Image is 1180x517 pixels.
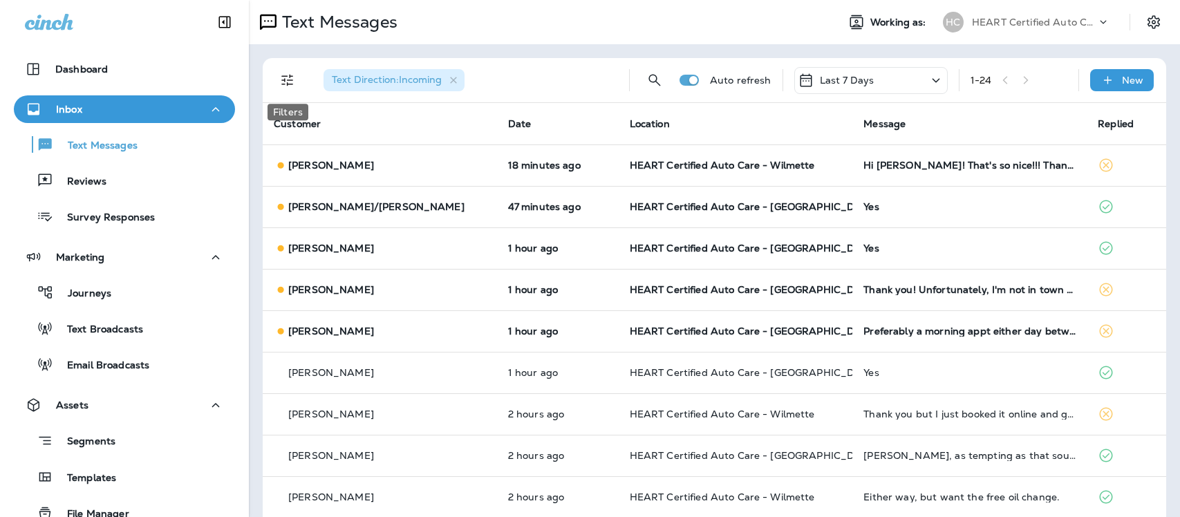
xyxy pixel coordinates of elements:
p: [PERSON_NAME] [288,491,374,502]
p: Sep 10, 2025 11:04 AM [508,367,608,378]
button: Dashboard [14,55,235,83]
button: Survey Responses [14,202,235,231]
div: Preferably a morning appt either day between Wednesday the 17th thru Friday the 19th [863,326,1076,337]
p: Sep 10, 2025 10:35 AM [508,450,608,461]
span: HEART Certified Auto Care - [GEOGRAPHIC_DATA] [630,325,878,337]
span: HEART Certified Auto Care - Wilmette [630,408,815,420]
div: Text Direction:Incoming [324,69,465,91]
span: Working as: [870,17,929,28]
span: HEART Certified Auto Care - [GEOGRAPHIC_DATA] [630,200,878,213]
p: Text Messages [54,140,138,153]
span: HEART Certified Auto Care - [GEOGRAPHIC_DATA] [630,283,878,296]
span: Customer [274,117,321,130]
p: Sep 10, 2025 11:49 AM [508,284,608,295]
span: HEART Certified Auto Care - [GEOGRAPHIC_DATA] [630,242,878,254]
button: Templates [14,462,235,491]
button: Text Broadcasts [14,314,235,343]
p: Last 7 Days [820,75,874,86]
p: Inbox [56,104,82,115]
div: Filters [268,104,308,120]
button: Settings [1141,10,1166,35]
span: HEART Certified Auto Care - [GEOGRAPHIC_DATA] [630,366,878,379]
div: Yes [863,367,1076,378]
span: HEART Certified Auto Care - Wilmette [630,491,815,503]
button: Assets [14,391,235,419]
div: Yes [863,243,1076,254]
button: Inbox [14,95,235,123]
p: Sep 10, 2025 12:16 PM [508,201,608,212]
p: New [1122,75,1143,86]
span: Text Direction : Incoming [332,73,442,86]
p: Text Broadcasts [53,323,143,337]
p: Marketing [56,252,104,263]
p: Reviews [53,176,106,189]
p: Sep 10, 2025 12:45 PM [508,160,608,171]
p: HEART Certified Auto Care [972,17,1096,28]
span: HEART Certified Auto Care - Wilmette [630,159,815,171]
p: [PERSON_NAME] [288,326,374,337]
span: HEART Certified Auto Care - [GEOGRAPHIC_DATA] [630,449,878,462]
div: HC [943,12,964,32]
button: Journeys [14,278,235,307]
button: Search Messages [641,66,668,94]
div: 1 - 24 [971,75,992,86]
button: Collapse Sidebar [205,8,244,36]
button: Filters [274,66,301,94]
p: Dashboard [55,64,108,75]
p: Assets [56,399,88,411]
div: Yes [863,201,1076,212]
span: Date [508,117,532,130]
p: [PERSON_NAME] [288,408,374,420]
button: Email Broadcasts [14,350,235,379]
p: Templates [53,472,116,485]
button: Text Messages [14,130,235,159]
p: [PERSON_NAME]/[PERSON_NAME] [288,201,465,212]
p: Segments [53,435,115,449]
p: Survey Responses [53,211,155,225]
p: [PERSON_NAME] [288,450,374,461]
p: Sep 10, 2025 10:41 AM [508,408,608,420]
p: [PERSON_NAME] [288,284,374,295]
p: Sep 10, 2025 10:30 AM [508,491,608,502]
div: Thank you but I just booked it online and got my text confirmation. [863,408,1076,420]
button: Segments [14,426,235,455]
div: Either way, but want the free oil change. [863,491,1076,502]
button: Marketing [14,243,235,271]
p: Sep 10, 2025 11:53 AM [508,243,608,254]
p: Sep 10, 2025 11:43 AM [508,326,608,337]
p: Auto refresh [710,75,771,86]
p: [PERSON_NAME] [288,243,374,254]
span: Location [630,117,670,130]
button: Reviews [14,166,235,195]
div: Keisha, as tempting as that sounds, I don't want to take advantage or jeopardize our contractual ... [863,450,1076,461]
span: Message [863,117,906,130]
span: Replied [1098,117,1134,130]
div: Thank you! Unfortunately, I'm not in town till Sept 29. So, plan to see you in October. [863,284,1076,295]
p: [PERSON_NAME] [288,160,374,171]
p: [PERSON_NAME] [288,367,374,378]
p: Journeys [54,288,111,301]
p: Email Broadcasts [53,359,149,373]
div: Hi frank! That's so nice!!! Thank you! I unfortunately don't need my oil changed at the moment bu... [863,160,1076,171]
p: Text Messages [277,12,397,32]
